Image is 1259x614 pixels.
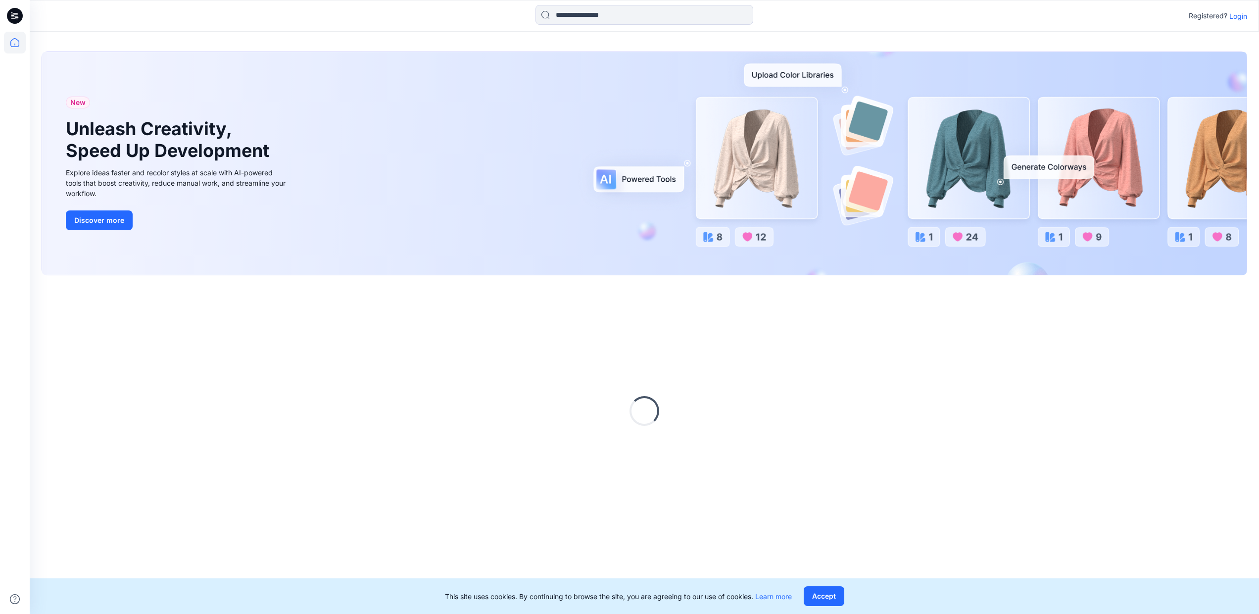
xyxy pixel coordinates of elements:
[445,591,792,602] p: This site uses cookies. By continuing to browse the site, you are agreeing to our use of cookies.
[66,118,274,161] h1: Unleash Creativity, Speed Up Development
[66,167,289,199] div: Explore ideas faster and recolor styles at scale with AI-powered tools that boost creativity, red...
[70,97,86,108] span: New
[1229,11,1247,21] p: Login
[1189,10,1227,22] p: Registered?
[804,586,844,606] button: Accept
[66,210,133,230] button: Discover more
[66,210,289,230] a: Discover more
[755,592,792,601] a: Learn more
